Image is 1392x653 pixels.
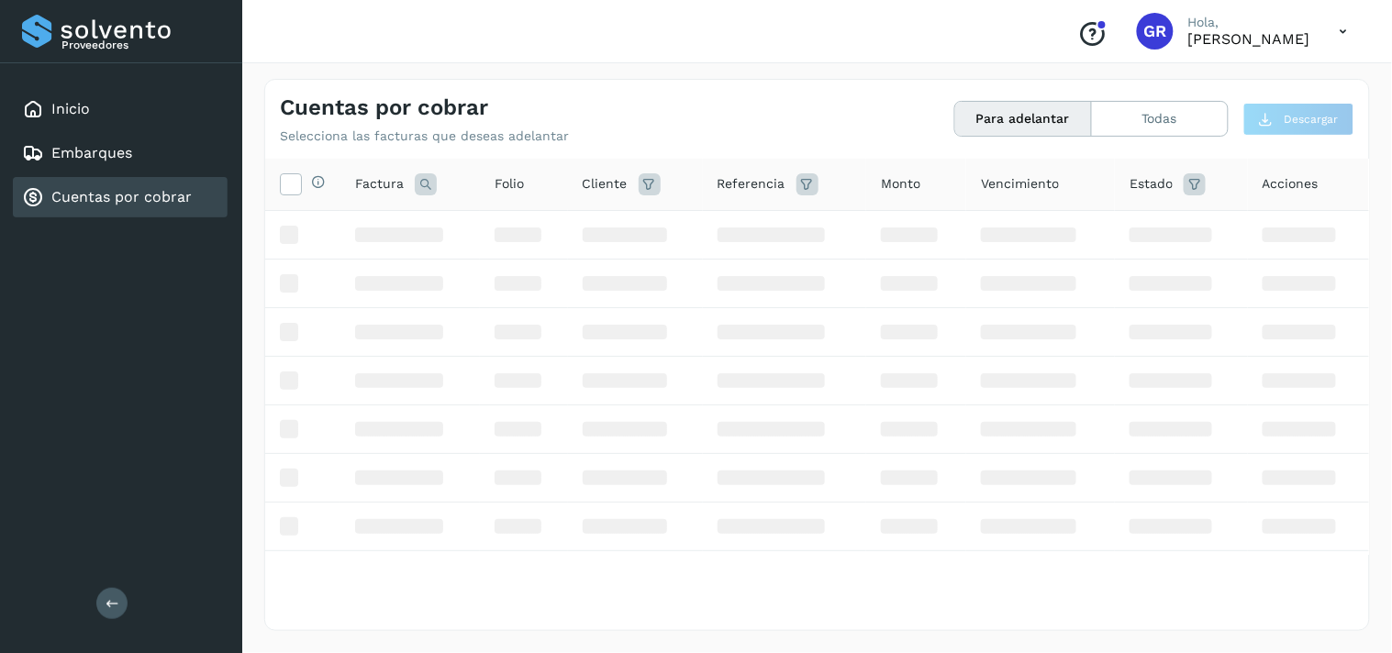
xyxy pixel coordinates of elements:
p: Proveedores [61,39,220,51]
span: Folio [495,174,524,194]
span: Monto [881,174,920,194]
button: Para adelantar [955,102,1092,136]
span: Descargar [1285,111,1339,127]
p: Selecciona las facturas que deseas adelantar [280,128,569,144]
h4: Cuentas por cobrar [280,94,488,121]
span: Referencia [718,174,785,194]
div: Inicio [13,89,228,129]
p: GILBERTO RODRIGUEZ ARANDA [1188,30,1310,48]
span: Cliente [583,174,628,194]
span: Acciones [1263,174,1319,194]
p: Hola, [1188,15,1310,30]
span: Estado [1130,174,1173,194]
button: Todas [1092,102,1228,136]
span: Factura [355,174,404,194]
button: Descargar [1243,103,1354,136]
span: Vencimiento [981,174,1059,194]
div: Cuentas por cobrar [13,177,228,217]
a: Cuentas por cobrar [51,188,192,205]
a: Inicio [51,100,90,117]
a: Embarques [51,144,132,161]
div: Embarques [13,133,228,173]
